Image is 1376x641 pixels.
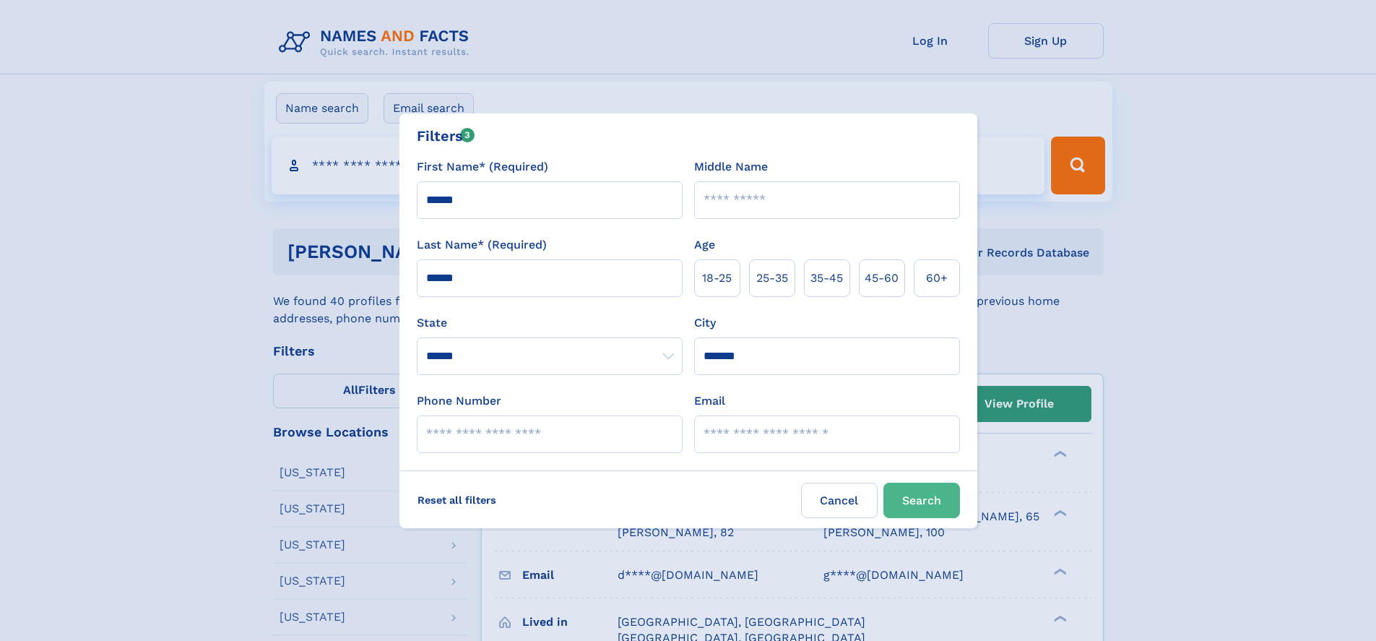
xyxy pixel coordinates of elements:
div: Filters [417,125,475,147]
label: Email [694,392,725,410]
button: Search [883,483,960,518]
span: 18‑25 [702,270,732,287]
label: Reset all filters [408,483,506,517]
span: 45‑60 [865,270,899,287]
span: 25‑35 [756,270,788,287]
label: Cancel [801,483,878,518]
label: First Name* (Required) [417,158,548,176]
label: State [417,314,683,332]
label: Phone Number [417,392,501,410]
label: City [694,314,716,332]
span: 35‑45 [810,270,843,287]
label: Age [694,236,715,254]
label: Last Name* (Required) [417,236,547,254]
label: Middle Name [694,158,768,176]
span: 60+ [926,270,948,287]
